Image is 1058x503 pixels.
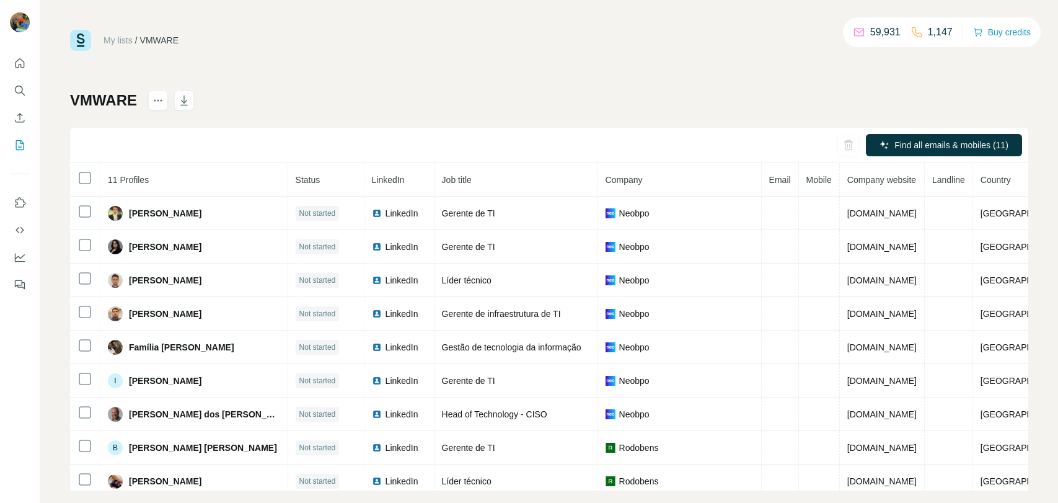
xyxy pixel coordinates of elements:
img: LinkedIn logo [372,376,382,386]
span: [PERSON_NAME] [129,207,201,220]
span: Neobpo [619,341,650,354]
span: Rodobens [619,475,659,487]
span: Not started [299,275,336,286]
img: LinkedIn logo [372,443,382,453]
img: company-logo [606,309,615,319]
span: Not started [299,375,336,386]
span: LinkedIn [372,175,405,185]
span: Neobpo [619,375,650,387]
button: My lists [10,134,30,156]
span: Neobpo [619,308,650,320]
span: LinkedIn [386,241,418,253]
img: company-logo [606,376,615,386]
span: [DOMAIN_NAME] [847,275,917,285]
span: Líder técnico [442,476,492,486]
span: Not started [299,342,336,353]
img: Avatar [108,206,123,221]
span: [PERSON_NAME] [129,475,201,487]
button: Buy credits [973,24,1031,41]
span: LinkedIn [386,475,418,487]
span: Gerente de TI [442,376,495,386]
span: Company [606,175,643,185]
p: 59,931 [870,25,901,40]
button: actions [148,91,168,110]
span: Status [296,175,320,185]
img: Avatar [108,273,123,288]
button: Quick start [10,52,30,74]
span: Rodobens [619,442,659,454]
span: Neobpo [619,207,650,220]
span: 11 Profiles [108,175,149,185]
span: [PERSON_NAME] [129,308,201,320]
span: [DOMAIN_NAME] [847,242,917,252]
img: Avatar [108,340,123,355]
img: company-logo [606,476,615,486]
span: LinkedIn [386,408,418,421]
span: Not started [299,442,336,453]
span: Neobpo [619,408,650,421]
h1: VMWARE [70,91,137,110]
img: LinkedIn logo [372,476,382,486]
img: LinkedIn logo [372,275,382,285]
div: I [108,373,123,388]
span: [DOMAIN_NAME] [847,409,917,419]
img: LinkedIn logo [372,208,382,218]
span: Email [769,175,791,185]
span: [DOMAIN_NAME] [847,476,917,486]
span: Landline [932,175,965,185]
img: company-logo [606,443,615,453]
img: LinkedIn logo [372,242,382,252]
img: Surfe Logo [70,30,91,51]
img: LinkedIn logo [372,309,382,319]
span: Job title [442,175,472,185]
span: [DOMAIN_NAME] [847,309,917,319]
span: LinkedIn [386,341,418,354]
span: LinkedIn [386,442,418,454]
span: Gerente de infraestrutura de TI [442,309,561,319]
button: Find all emails & mobiles (11) [866,134,1022,156]
span: Company website [847,175,916,185]
span: LinkedIn [386,308,418,320]
span: Família [PERSON_NAME] [129,341,234,354]
span: [PERSON_NAME] [129,375,201,387]
span: LinkedIn [386,274,418,287]
button: Use Surfe on LinkedIn [10,192,30,214]
span: Find all emails & mobiles (11) [894,139,1008,151]
span: Gerente de TI [442,208,495,218]
span: [DOMAIN_NAME] [847,208,917,218]
span: Mobile [806,175,832,185]
span: Líder técnico [442,275,492,285]
a: My lists [104,35,133,45]
span: [DOMAIN_NAME] [847,376,917,386]
span: [PERSON_NAME] [129,274,201,287]
span: Neobpo [619,274,650,287]
img: Avatar [10,12,30,32]
img: LinkedIn logo [372,409,382,419]
img: Avatar [108,407,123,422]
span: [PERSON_NAME] dos [PERSON_NAME] [129,408,280,421]
li: / [135,34,138,47]
span: [DOMAIN_NAME] [847,443,917,453]
img: company-logo [606,409,615,419]
div: B [108,440,123,455]
img: LinkedIn logo [372,342,382,352]
button: Dashboard [10,246,30,269]
span: Not started [299,409,336,420]
span: Gerente de TI [442,443,495,453]
span: [DOMAIN_NAME] [847,342,917,352]
button: Search [10,79,30,102]
img: company-logo [606,242,615,252]
img: company-logo [606,208,615,218]
span: LinkedIn [386,207,418,220]
span: Neobpo [619,241,650,253]
p: 1,147 [928,25,953,40]
div: VMWARE [140,34,179,47]
img: Avatar [108,474,123,489]
button: Use Surfe API [10,219,30,241]
span: Not started [299,241,336,252]
span: [PERSON_NAME] [PERSON_NAME] [129,442,277,454]
span: LinkedIn [386,375,418,387]
span: Country [981,175,1011,185]
span: Gestão de tecnologia da informação [442,342,581,352]
img: Avatar [108,306,123,321]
